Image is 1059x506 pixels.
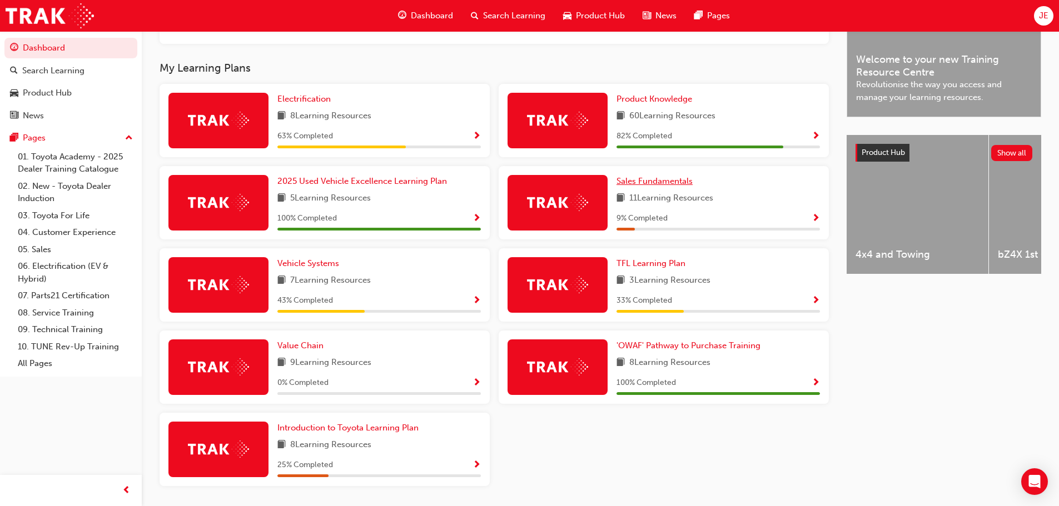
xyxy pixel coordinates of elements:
span: Show Progress [812,132,820,142]
span: 9 % Completed [616,212,668,225]
span: JE [1039,9,1048,22]
span: 33 % Completed [616,294,672,307]
span: Vehicle Systems [277,258,339,268]
button: Show Progress [812,129,820,143]
a: guage-iconDashboard [389,4,462,27]
span: Show Progress [473,460,481,470]
span: 8 Learning Resources [629,356,710,370]
button: Show Progress [812,376,820,390]
span: book-icon [277,438,286,452]
span: Revolutionise the way you access and manage your learning resources. [856,78,1032,103]
span: 100 % Completed [277,212,337,225]
span: book-icon [277,109,286,123]
span: TFL Learning Plan [616,258,685,268]
a: Product Hub [4,83,137,103]
a: TFL Learning Plan [616,257,690,270]
div: Search Learning [22,64,84,77]
button: Show Progress [473,129,481,143]
button: DashboardSearch LearningProduct HubNews [4,36,137,128]
span: book-icon [616,274,625,288]
span: Dashboard [411,9,453,22]
span: Value Chain [277,340,324,350]
span: book-icon [616,192,625,206]
span: book-icon [277,192,286,206]
span: 5 Learning Resources [290,192,371,206]
span: book-icon [277,274,286,288]
button: Show Progress [473,458,481,472]
span: pages-icon [10,133,18,143]
div: Pages [23,132,46,144]
span: Welcome to your new Training Resource Centre [856,53,1032,78]
a: 05. Sales [13,241,137,258]
span: prev-icon [122,484,131,498]
span: 8 Learning Resources [290,109,371,123]
img: Trak [188,358,249,375]
a: 4x4 and Towing [847,135,988,274]
button: Show Progress [812,294,820,308]
a: All Pages [13,355,137,372]
img: Trak [527,194,588,211]
span: Show Progress [473,132,481,142]
span: Show Progress [473,296,481,306]
span: news-icon [10,111,18,121]
span: car-icon [10,88,18,98]
img: Trak [188,440,249,458]
a: Introduction to Toyota Learning Plan [277,422,423,434]
a: 10. TUNE Rev-Up Training [13,338,137,355]
a: pages-iconPages [685,4,739,27]
a: 09. Technical Training [13,321,137,338]
span: Product Knowledge [616,94,692,104]
span: Show Progress [812,378,820,388]
img: Trak [188,112,249,129]
a: News [4,106,137,126]
span: book-icon [616,109,625,123]
div: Product Hub [23,87,72,99]
button: Show Progress [473,376,481,390]
span: Show Progress [812,214,820,224]
a: 08. Service Training [13,304,137,322]
a: Value Chain [277,339,328,352]
a: 07. Parts21 Certification [13,287,137,304]
span: pages-icon [694,9,703,23]
span: guage-icon [398,9,406,23]
a: Sales Fundamentals [616,175,697,188]
span: search-icon [471,9,479,23]
img: Trak [188,276,249,293]
button: Show Progress [473,294,481,308]
a: Trak [6,3,94,28]
a: Vehicle Systems [277,257,344,270]
span: guage-icon [10,43,18,53]
span: 100 % Completed [616,377,676,389]
a: 03. Toyota For Life [13,207,137,224]
span: 2025 Used Vehicle Excellence Learning Plan [277,176,447,186]
span: 7 Learning Resources [290,274,371,288]
span: Show Progress [473,214,481,224]
a: search-iconSearch Learning [462,4,554,27]
button: Pages [4,128,137,148]
span: 82 % Completed [616,130,672,143]
span: 9 Learning Resources [290,356,371,370]
span: 11 Learning Resources [629,192,713,206]
span: up-icon [125,131,133,146]
a: 04. Customer Experience [13,224,137,241]
span: Sales Fundamentals [616,176,693,186]
span: 4x4 and Towing [856,248,980,261]
span: 3 Learning Resources [629,274,710,288]
span: 60 Learning Resources [629,109,715,123]
span: Pages [707,9,730,22]
button: JE [1034,6,1053,26]
a: Search Learning [4,61,137,81]
span: 0 % Completed [277,377,329,389]
span: book-icon [277,356,286,370]
img: Trak [527,276,588,293]
a: Product HubShow all [856,144,1032,162]
a: 'OWAF' Pathway to Purchase Training [616,339,765,352]
img: Trak [527,358,588,375]
span: news-icon [643,9,651,23]
span: Product Hub [576,9,625,22]
div: News [23,109,44,122]
span: search-icon [10,66,18,76]
span: 8 Learning Resources [290,438,371,452]
span: 63 % Completed [277,130,333,143]
button: Show Progress [812,212,820,226]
